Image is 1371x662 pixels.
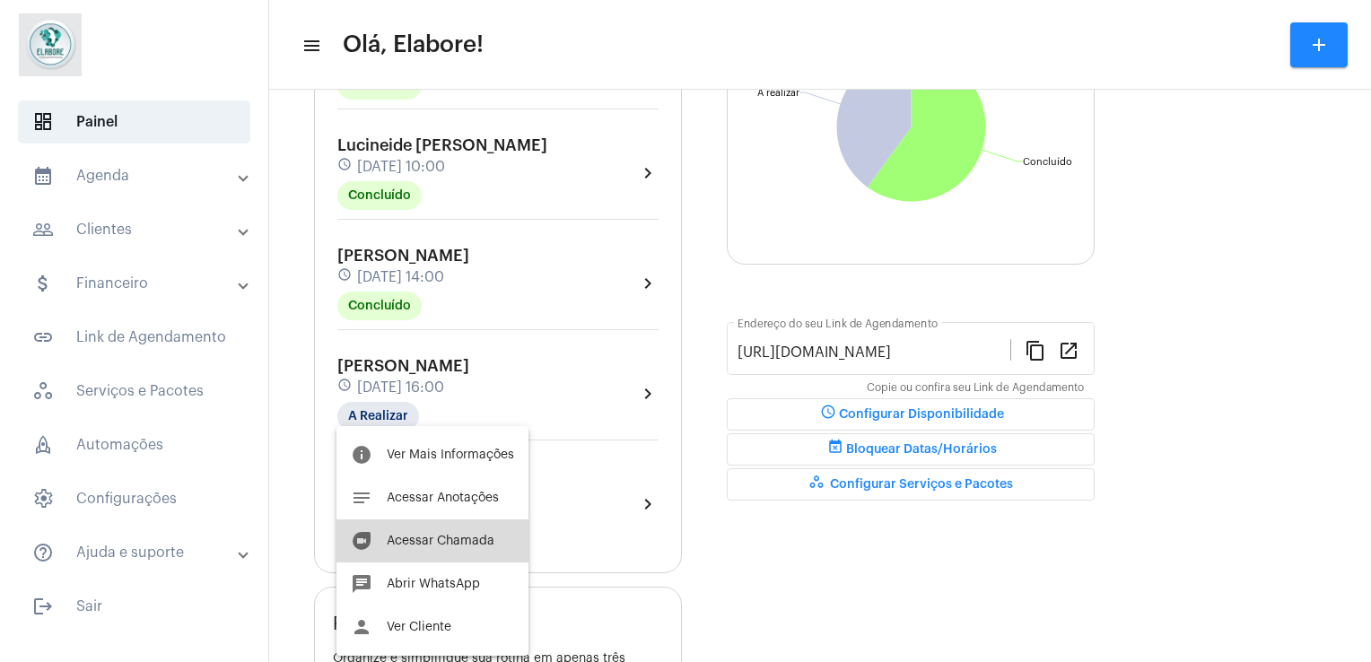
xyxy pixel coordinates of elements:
[387,578,480,590] span: Abrir WhatsApp
[351,530,372,552] mat-icon: duo
[351,487,372,509] mat-icon: notes
[387,449,514,461] span: Ver Mais Informações
[387,535,494,547] span: Acessar Chamada
[387,492,499,504] span: Acessar Anotações
[387,621,451,633] span: Ver Cliente
[351,444,372,466] mat-icon: info
[351,573,372,595] mat-icon: chat
[351,616,372,638] mat-icon: person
